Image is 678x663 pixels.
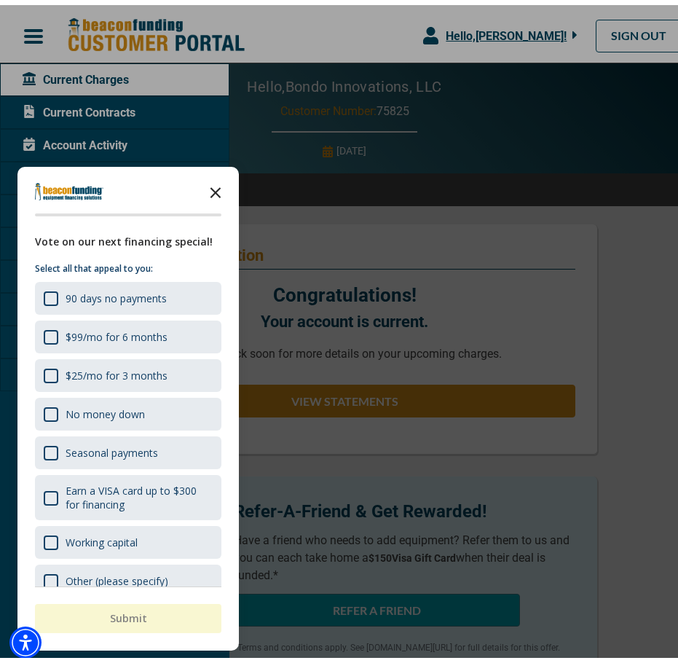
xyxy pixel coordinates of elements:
div: $99/mo for 6 months [66,325,167,339]
div: Earn a VISA card up to $300 for financing [35,470,221,515]
button: Submit [35,599,221,628]
div: Seasonal payments [66,441,158,455]
div: Working capital [35,521,221,554]
div: $25/mo for 3 months [35,354,221,387]
div: 90 days no payments [66,286,167,300]
div: Other (please specify) [35,560,221,592]
button: Close the survey [201,172,230,201]
div: Accessibility Menu [9,621,42,654]
img: Company logo [35,178,103,195]
div: Working capital [66,530,138,544]
div: No money down [66,402,145,416]
div: Seasonal payments [35,431,221,464]
p: Select all that appeal to you: [35,256,221,271]
div: $25/mo for 3 months [66,364,167,377]
div: Vote on our next financing special! [35,229,221,245]
div: Survey [17,162,239,646]
div: $99/mo for 6 months [35,315,221,348]
div: 90 days no payments [35,277,221,310]
div: Other (please specify) [66,569,168,583]
div: Earn a VISA card up to $300 for financing [66,479,213,506]
div: No money down [35,393,221,425]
